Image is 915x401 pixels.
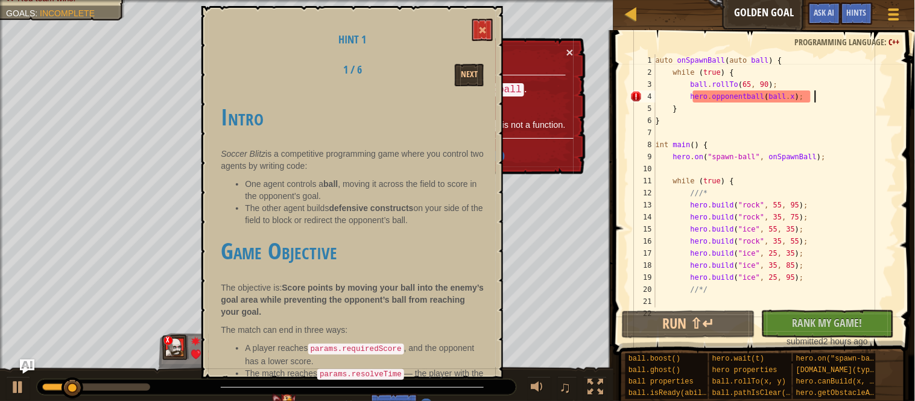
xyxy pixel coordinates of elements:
[583,376,607,401] button: Toggle fullscreen
[20,359,34,374] button: Ask AI
[630,54,656,66] div: 1
[761,310,894,338] button: Rank My Game!
[767,335,888,347] div: 2 hours ago
[630,199,656,211] div: 13
[630,115,656,127] div: 6
[630,259,656,271] div: 18
[245,202,484,226] li: The other agent builds on your side of the field to block or redirect the opponent’s ball.
[630,187,656,199] div: 12
[245,178,484,202] li: One agent controls a , moving it across the field to score in the opponent’s goal.
[566,46,574,58] button: ×
[712,389,808,397] span: ball.pathIsClear(x, y)
[221,283,484,317] strong: Score points by moving your ball into the enemy’s goal area while preventing the opponent’s ball ...
[323,179,338,189] strong: ball
[221,104,484,130] h1: Intro
[796,366,905,374] span: [DOMAIN_NAME](type, x, y)
[163,336,173,346] div: x
[329,203,414,213] strong: defensive constructs
[40,8,95,18] span: Incomplete
[630,103,656,115] div: 5
[221,324,484,336] p: The match can end in three ways:
[808,2,841,25] button: Ask AI
[245,367,484,393] li: The match reaches — the player with the higher score wins.
[221,149,265,159] em: Soccer Blitz
[315,64,390,76] h2: 1 / 6
[455,64,484,86] button: Next
[630,308,656,320] div: 22
[787,336,824,346] span: submitted
[221,282,484,318] p: The objective is:
[630,175,656,187] div: 11
[712,377,786,386] span: ball.rollTo(x, y)
[527,376,551,401] button: Adjust volume
[793,315,863,330] span: Rank My Game!
[557,376,578,401] button: ♫
[221,238,484,264] h1: Game Objective
[6,376,30,401] button: Ctrl + P: Play
[308,344,404,355] code: params.requiredScore
[796,389,901,397] span: hero.getObstacleAt(x, y)
[885,36,889,48] span: :
[630,283,656,295] div: 20
[712,355,764,363] span: hero.wait(t)
[630,127,656,139] div: 7
[628,389,720,397] span: ball.isReady(ability)
[712,366,777,374] span: hero properties
[847,7,867,18] span: Hints
[162,335,189,360] img: thang_avatar_frame.png
[630,223,656,235] div: 15
[35,8,40,18] span: :
[622,311,755,338] button: Run ⇧↵
[338,32,366,47] span: Hint 1
[560,378,572,396] span: ♫
[630,295,656,308] div: 21
[630,78,656,90] div: 3
[630,211,656,223] div: 14
[796,377,879,386] span: hero.canBuild(x, y)
[795,36,885,48] span: Programming language
[630,66,656,78] div: 2
[630,247,656,259] div: 17
[630,151,656,163] div: 9
[630,235,656,247] div: 16
[628,355,680,363] span: ball.boost()
[889,36,900,48] span: C++
[796,355,901,363] span: hero.on("spawn-ball", f)
[245,342,484,367] li: A player reaches , and the opponent has a lower score.
[317,369,404,380] code: params.resolveTime
[630,139,656,151] div: 8
[628,377,694,386] span: ball properties
[630,271,656,283] div: 19
[6,8,35,18] span: Goals
[630,90,656,103] div: 4
[814,7,835,18] span: Ask AI
[628,366,680,374] span: ball.ghost()
[879,2,909,31] button: Show game menu
[221,148,484,172] p: is a competitive programming game where you control two agents by writing code:
[630,163,656,175] div: 10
